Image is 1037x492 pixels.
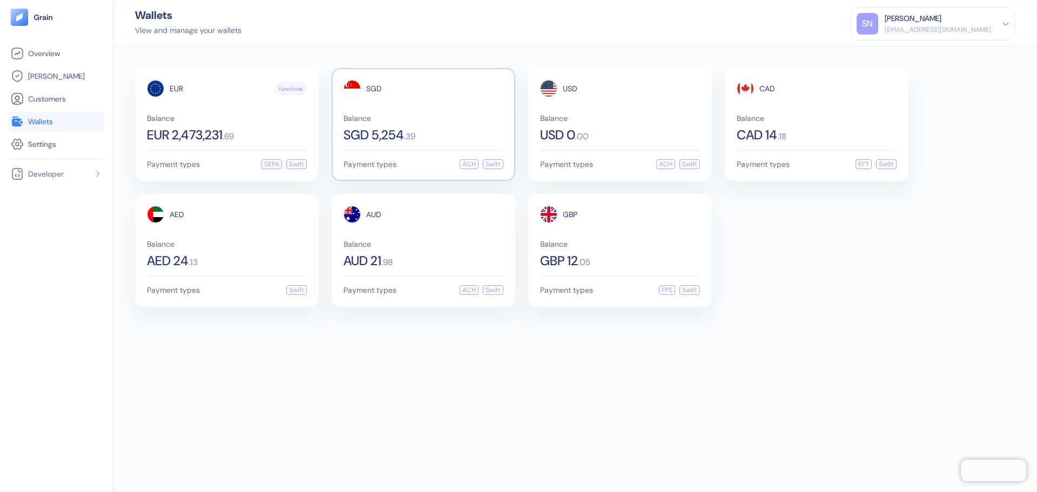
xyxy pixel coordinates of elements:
span: SGD [366,85,382,92]
span: Balance [344,114,503,122]
a: Settings [11,138,102,151]
span: . 98 [381,258,393,267]
div: View and manage your wallets [135,25,241,36]
span: Balance [540,114,700,122]
span: Settings [28,139,56,150]
span: USD 0 [540,129,575,141]
span: Payment types [344,160,396,168]
span: Balance [147,240,307,248]
div: Swift [286,159,307,169]
div: Swift [679,159,700,169]
a: [PERSON_NAME] [11,70,102,83]
div: Swift [483,159,503,169]
span: Wallets [28,116,53,127]
div: ACH [656,159,675,169]
span: Balance [147,114,307,122]
div: FPS [659,285,675,295]
div: Swift [876,159,897,169]
span: EUR 2,473,231 [147,129,223,141]
span: Developer [28,169,64,179]
span: Customers [28,93,66,104]
div: ACH [460,159,479,169]
div: Swift [679,285,700,295]
a: Wallets [11,115,102,128]
span: AUD [366,211,381,218]
span: SGD 5,254 [344,129,404,141]
span: Payment types [540,286,593,294]
span: . 13 [188,258,198,267]
span: GBP 12 [540,254,578,267]
span: AUD 21 [344,254,381,267]
span: CAD [759,85,775,92]
span: Payment types [147,286,200,294]
a: Customers [11,92,102,105]
span: Balance [737,114,897,122]
span: EUR [170,85,183,92]
div: ACH [460,285,479,295]
span: Payment types [147,160,200,168]
div: EFT [856,159,872,169]
span: Functional [279,85,302,93]
div: Swift [483,285,503,295]
span: . 69 [223,132,234,141]
span: AED 24 [147,254,188,267]
img: logo [33,14,53,21]
span: . 00 [575,132,589,141]
div: SN [857,13,878,35]
span: Overview [28,48,60,59]
span: Payment types [737,160,790,168]
div: [PERSON_NAME] [885,13,941,24]
div: Swift [286,285,307,295]
span: AED [170,211,184,218]
span: Balance [540,240,700,248]
span: Payment types [344,286,396,294]
iframe: Chatra live chat [961,460,1026,481]
span: . 05 [578,258,590,267]
span: [PERSON_NAME] [28,71,85,82]
span: CAD 14 [737,129,777,141]
span: . 39 [404,132,415,141]
div: [EMAIL_ADDRESS][DOMAIN_NAME] [885,25,991,35]
span: Payment types [540,160,593,168]
span: . 18 [777,132,786,141]
div: Wallets [135,10,241,21]
a: Overview [11,47,102,60]
span: GBP [563,211,577,218]
span: USD [563,85,577,92]
div: SEPA [261,159,282,169]
span: Balance [344,240,503,248]
img: logo-tablet-V2.svg [11,9,28,26]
